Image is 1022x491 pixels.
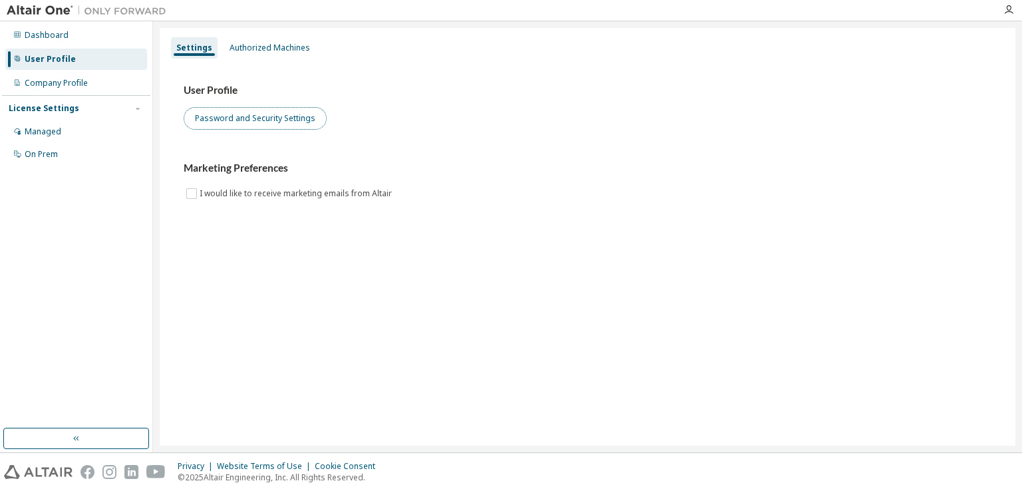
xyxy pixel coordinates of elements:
div: License Settings [9,103,79,114]
div: Privacy [178,461,217,472]
div: Managed [25,126,61,137]
img: instagram.svg [102,465,116,479]
div: User Profile [25,54,76,65]
div: On Prem [25,149,58,160]
img: youtube.svg [146,465,166,479]
label: I would like to receive marketing emails from Altair [200,186,395,202]
div: Website Terms of Use [217,461,315,472]
div: Cookie Consent [315,461,383,472]
div: Company Profile [25,78,88,88]
p: © 2025 Altair Engineering, Inc. All Rights Reserved. [178,472,383,483]
h3: Marketing Preferences [184,162,991,175]
img: Altair One [7,4,173,17]
img: altair_logo.svg [4,465,73,479]
div: Dashboard [25,30,69,41]
h3: User Profile [184,84,991,97]
img: facebook.svg [81,465,94,479]
button: Password and Security Settings [184,107,327,130]
div: Authorized Machines [230,43,310,53]
div: Settings [176,43,212,53]
img: linkedin.svg [124,465,138,479]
